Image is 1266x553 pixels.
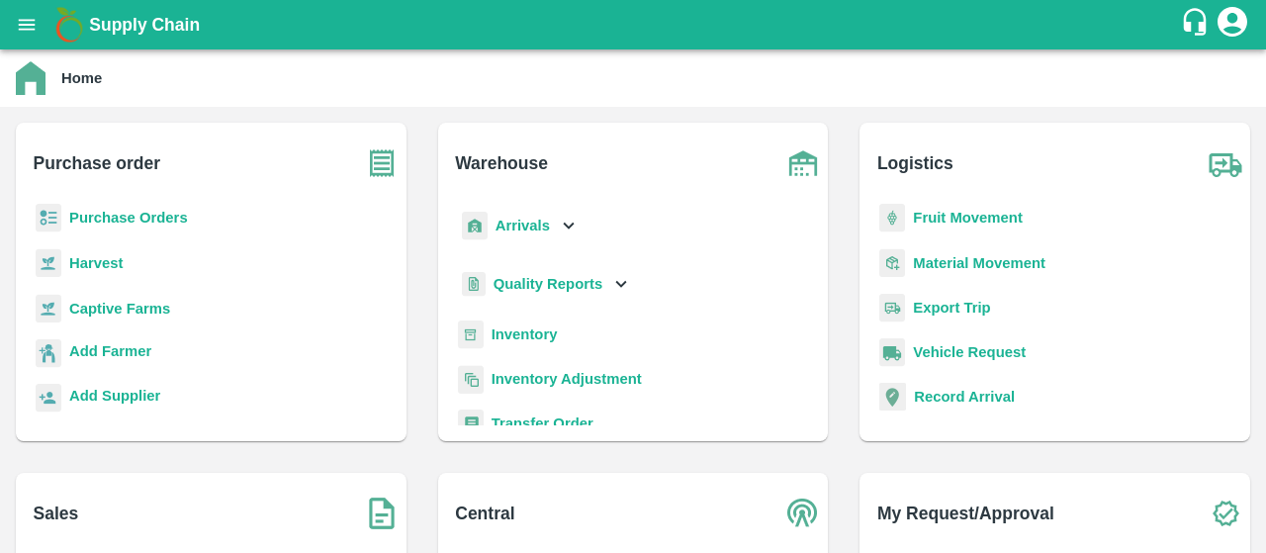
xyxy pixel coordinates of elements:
b: My Request/Approval [877,500,1054,527]
img: qualityReport [462,272,486,297]
img: harvest [36,294,61,323]
img: home [16,61,45,95]
img: purchase [357,138,407,188]
img: central [778,489,828,538]
img: warehouse [778,138,828,188]
a: Supply Chain [89,11,1180,39]
b: Central [455,500,514,527]
a: Record Arrival [914,389,1015,405]
a: Add Farmer [69,340,151,367]
img: inventory [458,365,484,394]
b: Add Farmer [69,343,151,359]
b: Warehouse [455,149,548,177]
a: Add Supplier [69,385,160,412]
a: Material Movement [913,255,1045,271]
img: truck [1201,138,1250,188]
b: Home [61,70,102,86]
b: Sales [34,500,79,527]
a: Harvest [69,255,123,271]
a: Fruit Movement [913,210,1023,226]
b: Supply Chain [89,15,200,35]
a: Transfer Order [492,415,593,431]
img: whArrival [462,212,488,240]
img: recordArrival [879,383,906,411]
b: Arrivals [496,218,550,233]
img: fruit [879,204,905,232]
img: whInventory [458,321,484,349]
a: Export Trip [913,300,990,316]
img: whTransfer [458,410,484,438]
img: supplier [36,384,61,413]
img: check [1201,489,1250,538]
div: account of current user [1215,4,1250,46]
div: customer-support [1180,7,1215,43]
div: Arrivals [458,204,581,248]
img: delivery [879,294,905,323]
img: material [879,248,905,278]
img: harvest [36,248,61,278]
b: Quality Reports [494,276,603,292]
img: reciept [36,204,61,232]
img: logo [49,5,89,45]
img: farmer [36,339,61,368]
img: soSales [357,489,407,538]
img: vehicle [879,338,905,367]
a: Inventory [492,326,558,342]
b: Purchase order [34,149,160,177]
a: Vehicle Request [913,344,1026,360]
button: open drawer [4,2,49,47]
a: Purchase Orders [69,210,188,226]
b: Logistics [877,149,953,177]
b: Add Supplier [69,388,160,404]
a: Inventory Adjustment [492,371,642,387]
a: Captive Farms [69,301,170,317]
div: Quality Reports [458,264,633,305]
